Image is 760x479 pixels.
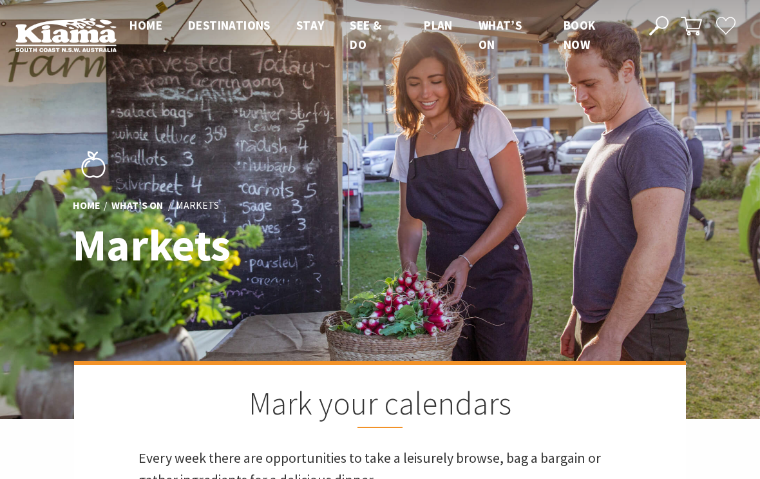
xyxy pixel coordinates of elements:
[73,199,100,213] a: Home
[15,17,117,52] img: Kiama Logo
[479,17,522,52] span: What’s On
[73,221,437,270] h1: Markets
[564,17,596,52] span: Book now
[424,17,453,33] span: Plan
[350,17,381,52] span: See & Do
[188,17,271,33] span: Destinations
[129,17,162,33] span: Home
[117,15,634,55] nav: Main Menu
[111,199,163,213] a: What’s On
[176,197,219,213] li: Markets
[138,384,622,428] h2: Mark your calendars
[296,17,325,33] span: Stay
